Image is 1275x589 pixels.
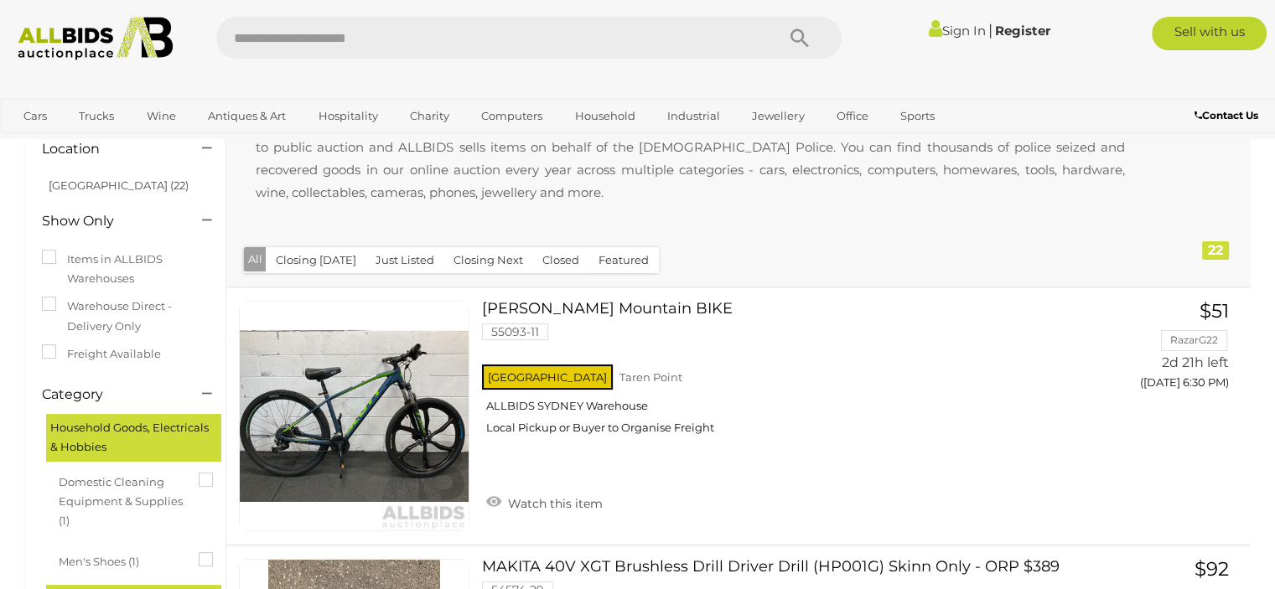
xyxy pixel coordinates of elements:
span: $51 [1200,299,1229,323]
button: Closing [DATE] [266,247,366,273]
a: Office [826,102,879,130]
a: Household [564,102,646,130]
a: Register [994,23,1050,39]
span: Domestic Cleaning Equipment & Supplies (1) [59,468,184,531]
span: | [987,21,992,39]
a: Jewellery [741,102,815,130]
button: All [244,247,267,271]
label: Freight Available [42,344,161,364]
a: $51 RazarG22 2d 21h left ([DATE] 6:30 PM) [1092,301,1234,399]
img: Allbids.com.au [9,17,182,60]
h4: Location [42,142,177,157]
a: [PERSON_NAME] Mountain BIKE 55093-11 [GEOGRAPHIC_DATA] Taren Point ALLBIDS SYDNEY Warehouse Local... [495,301,1066,447]
a: Sell with us [1152,17,1267,50]
a: Contact Us [1195,106,1262,125]
span: Watch this item [504,496,603,511]
a: Watch this item [482,489,607,514]
h4: Category [42,387,177,402]
button: Search [758,17,842,59]
a: Antiques & Art [197,102,297,130]
button: Closed [532,247,589,273]
a: Charity [399,102,460,130]
b: Contact Us [1195,109,1258,121]
a: Computers [470,102,553,130]
a: [GEOGRAPHIC_DATA] [13,130,153,158]
a: [GEOGRAPHIC_DATA] (22) [49,178,189,192]
div: Household Goods, Electricals & Hobbies [46,414,221,462]
div: 22 [1202,241,1229,260]
a: Industrial [656,102,731,130]
span: $92 [1195,557,1229,581]
label: Warehouse Direct - Delivery Only [42,297,209,336]
a: Wine [136,102,187,130]
p: The [DEMOGRAPHIC_DATA] Police have got to send the items seized in raids, impounded, stolen, lost... [239,96,1142,220]
span: Men's Shoes (1) [59,548,184,571]
a: Hospitality [308,102,389,130]
a: Sign In [928,23,985,39]
label: Items in ALLBIDS Warehouses [42,250,209,289]
a: Sports [889,102,946,130]
a: Trucks [68,102,125,130]
button: Closing Next [443,247,533,273]
h4: Show Only [42,214,177,229]
a: Cars [13,102,58,130]
button: Just Listed [365,247,444,273]
button: Featured [588,247,659,273]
